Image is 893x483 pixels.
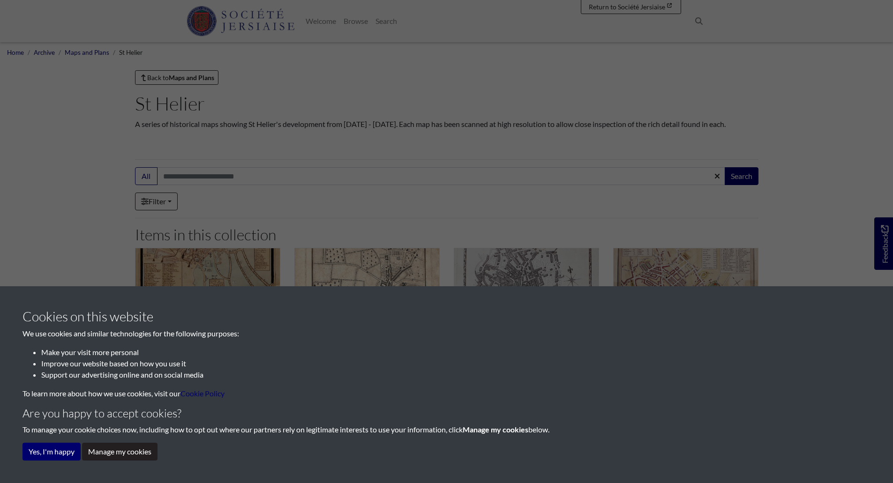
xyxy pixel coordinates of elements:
[23,309,870,325] h3: Cookies on this website
[23,407,870,420] h4: Are you happy to accept cookies?
[41,358,870,369] li: Improve our website based on how you use it
[41,369,870,380] li: Support our advertising online and on social media
[463,425,528,434] strong: Manage my cookies
[23,443,81,461] button: Yes, I'm happy
[23,328,870,339] p: We use cookies and similar technologies for the following purposes:
[41,347,870,358] li: Make your visit more personal
[23,424,870,435] p: To manage your cookie choices now, including how to opt out where our partners rely on legitimate...
[23,388,870,399] p: To learn more about how we use cookies, visit our
[180,389,225,398] a: learn more about cookies
[82,443,158,461] button: Manage my cookies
